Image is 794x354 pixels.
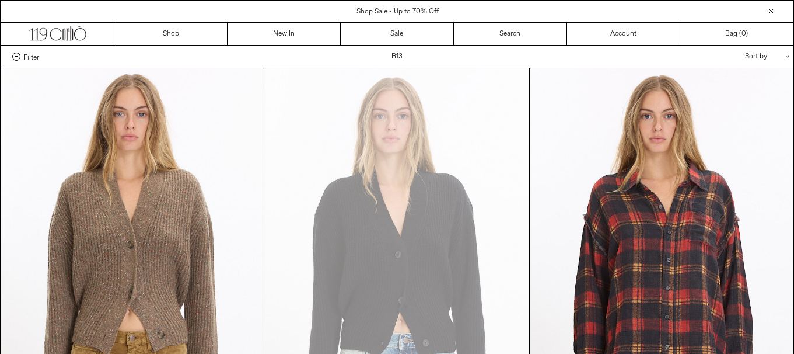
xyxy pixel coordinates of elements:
[677,46,782,68] div: Sort by
[341,23,454,45] a: Sale
[23,53,39,61] span: Filter
[356,7,439,16] a: Shop Sale - Up to 70% Off
[114,23,228,45] a: Shop
[228,23,341,45] a: New In
[680,23,793,45] a: Bag ()
[741,29,748,39] span: )
[567,23,680,45] a: Account
[454,23,567,45] a: Search
[741,29,746,39] span: 0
